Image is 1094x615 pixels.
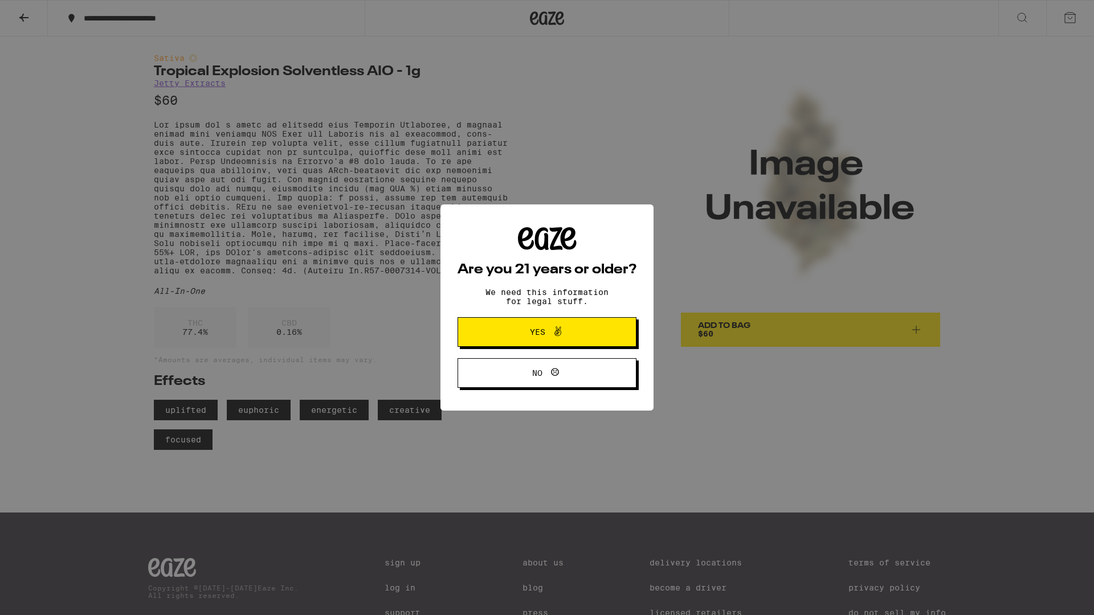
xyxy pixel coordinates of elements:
span: Yes [530,328,545,336]
iframe: Opens a widget where you can find more information [1023,581,1083,609]
span: No [532,369,542,377]
button: No [458,358,636,388]
button: Yes [458,317,636,347]
p: We need this information for legal stuff. [476,288,618,306]
h2: Are you 21 years or older? [458,263,636,277]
